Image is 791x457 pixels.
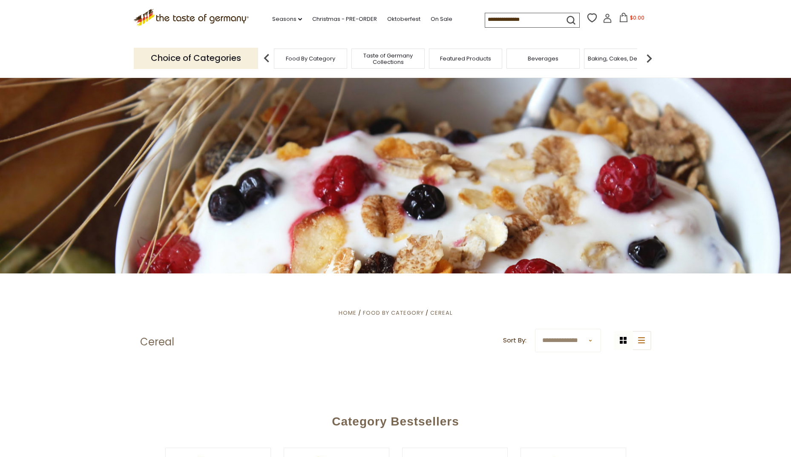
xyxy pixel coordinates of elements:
a: Taste of Germany Collections [354,52,422,65]
h1: Cereal [140,336,174,348]
a: Christmas - PRE-ORDER [312,14,377,24]
img: previous arrow [258,50,275,67]
a: Food By Category [363,309,424,317]
p: Choice of Categories [134,48,258,69]
a: Baking, Cakes, Desserts [588,55,654,62]
a: Cereal [430,309,452,317]
span: $0.00 [630,14,644,21]
button: $0.00 [614,13,650,26]
a: Oktoberfest [387,14,420,24]
img: next arrow [641,50,658,67]
a: Food By Category [286,55,335,62]
a: Home [339,309,357,317]
a: Seasons [272,14,302,24]
a: Featured Products [440,55,491,62]
div: Category Bestsellers [100,402,692,437]
a: On Sale [431,14,452,24]
a: Beverages [528,55,558,62]
label: Sort By: [503,335,526,346]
